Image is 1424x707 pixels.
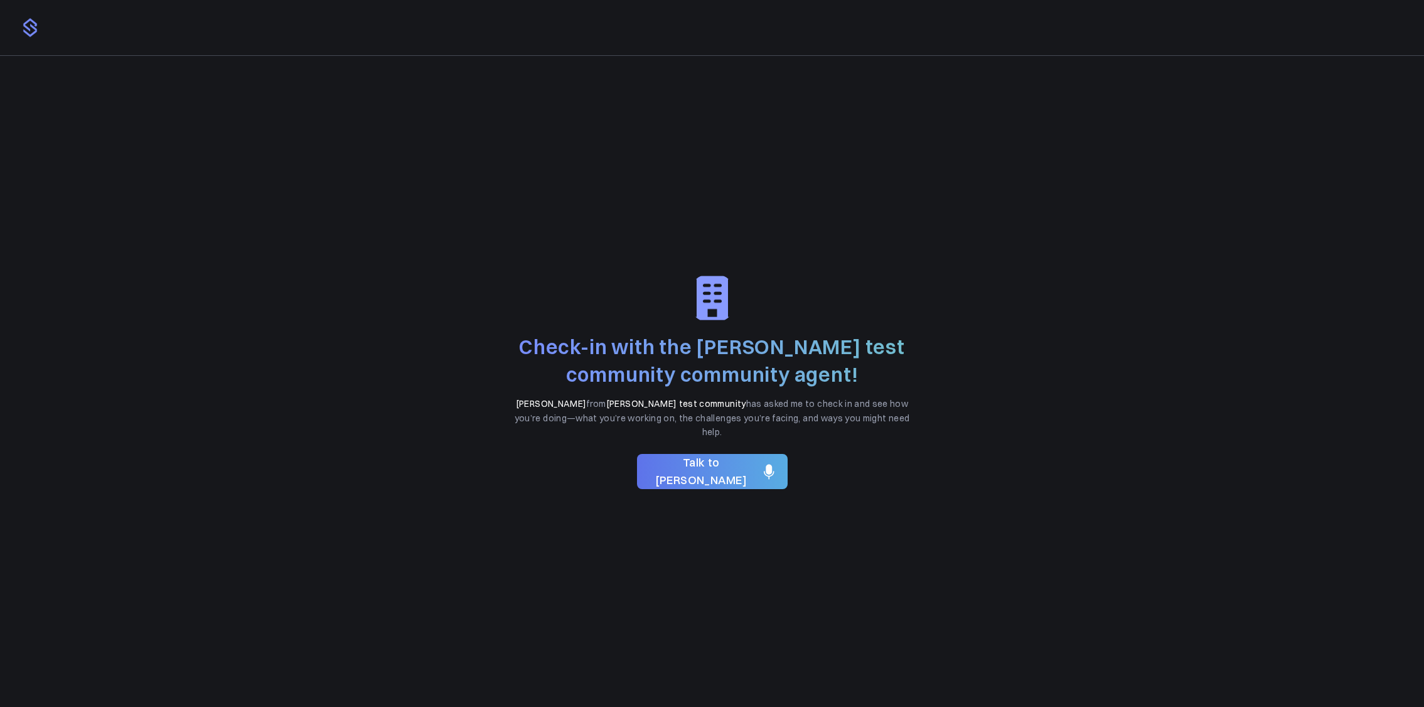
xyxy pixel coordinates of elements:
img: logo.png [20,18,40,38]
span: [PERSON_NAME] [516,398,587,409]
span: Talk to [PERSON_NAME] [647,454,756,490]
span: [PERSON_NAME] test community [606,398,746,409]
img: default_company-f8efef40e46bb5c9bec7e5250ec8e346ba998c542c8e948b41fbc52213a8e794.png [687,273,737,323]
button: Talk to [PERSON_NAME] [637,454,788,489]
h1: Check-in with the [PERSON_NAME] test community community agent! [507,333,918,390]
p: from has asked me to check in and see how you’re doing—what you’re working on, the challenges you... [507,397,918,439]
